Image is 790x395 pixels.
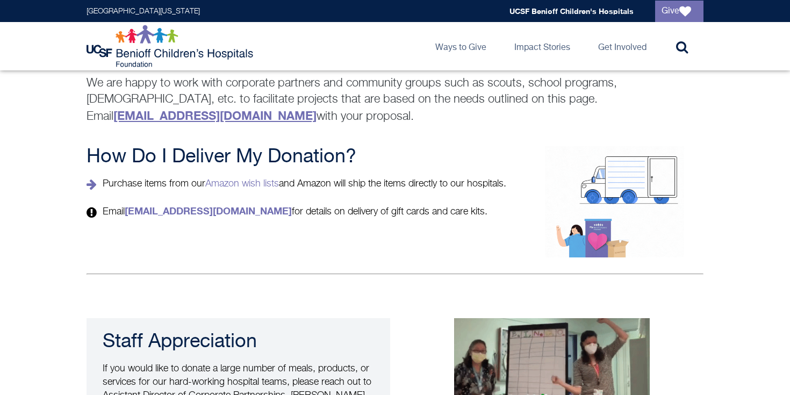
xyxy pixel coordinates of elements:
[87,204,515,219] p: Email for details on delivery of gift cards and care kits.
[113,111,317,123] a: [EMAIL_ADDRESS][DOMAIN_NAME]
[87,146,515,168] h2: How Do I Deliver My Donation?
[113,109,317,123] strong: [EMAIL_ADDRESS][DOMAIN_NAME]
[87,25,256,68] img: Logo for UCSF Benioff Children's Hospitals Foundation
[545,146,684,257] img: How do I deliver my donations?
[103,331,374,353] h3: Staff Appreciation
[506,22,579,70] a: Impact Stories
[87,8,200,15] a: [GEOGRAPHIC_DATA][US_STATE]
[590,22,655,70] a: Get Involved
[427,22,495,70] a: Ways to Give
[87,75,703,125] p: We are happy to work with corporate partners and community groups such as scouts, school programs...
[509,6,634,16] a: UCSF Benioff Children's Hospitals
[87,177,515,191] p: Purchase items from our and Amazon will ship the items directly to our hospitals.
[655,1,703,22] a: Give
[205,179,279,189] a: Amazon wish lists
[125,205,292,217] a: [EMAIL_ADDRESS][DOMAIN_NAME]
